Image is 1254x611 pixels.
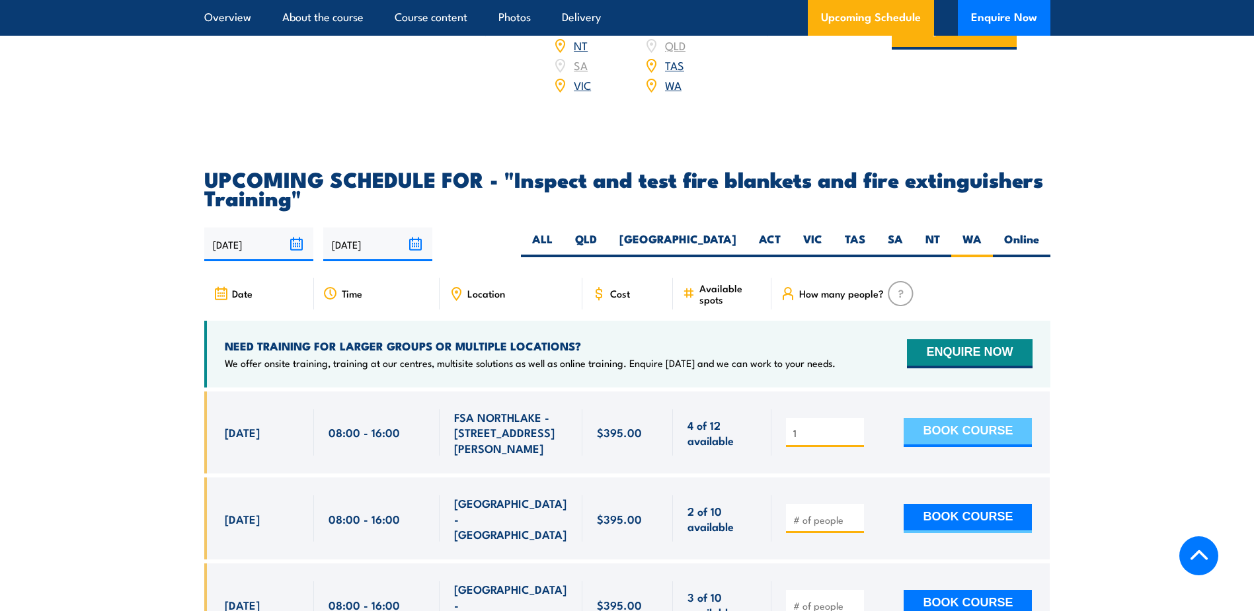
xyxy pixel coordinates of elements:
[225,425,260,440] span: [DATE]
[454,495,568,542] span: [GEOGRAPHIC_DATA] - [GEOGRAPHIC_DATA]
[993,231,1050,257] label: Online
[687,503,757,534] span: 2 of 10 available
[699,282,762,305] span: Available spots
[793,427,859,440] input: # of people
[665,77,682,93] a: WA
[204,169,1050,206] h2: UPCOMING SCHEDULE FOR - "Inspect and test fire blankets and fire extinguishers Training"
[564,231,608,257] label: QLD
[597,425,642,440] span: $395.00
[610,288,630,299] span: Cost
[521,231,564,257] label: ALL
[907,339,1032,368] button: ENQUIRE NOW
[204,227,313,261] input: From date
[454,409,568,456] span: FSA NORTHLAKE - [STREET_ADDRESS][PERSON_NAME]
[574,37,588,53] a: NT
[323,227,432,261] input: To date
[951,231,993,257] label: WA
[904,418,1032,447] button: BOOK COURSE
[914,231,951,257] label: NT
[687,417,757,448] span: 4 of 12 available
[877,231,914,257] label: SA
[225,339,836,353] h4: NEED TRAINING FOR LARGER GROUPS OR MULTIPLE LOCATIONS?
[665,57,684,73] a: TAS
[793,513,859,526] input: # of people
[467,288,505,299] span: Location
[904,504,1032,533] button: BOOK COURSE
[792,231,834,257] label: VIC
[342,288,362,299] span: Time
[748,231,792,257] label: ACT
[225,511,260,526] span: [DATE]
[329,511,400,526] span: 08:00 - 16:00
[329,425,400,440] span: 08:00 - 16:00
[225,356,836,370] p: We offer onsite training, training at our centres, multisite solutions as well as online training...
[799,288,884,299] span: How many people?
[834,231,877,257] label: TAS
[574,77,591,93] a: VIC
[232,288,253,299] span: Date
[608,231,748,257] label: [GEOGRAPHIC_DATA]
[597,511,642,526] span: $395.00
